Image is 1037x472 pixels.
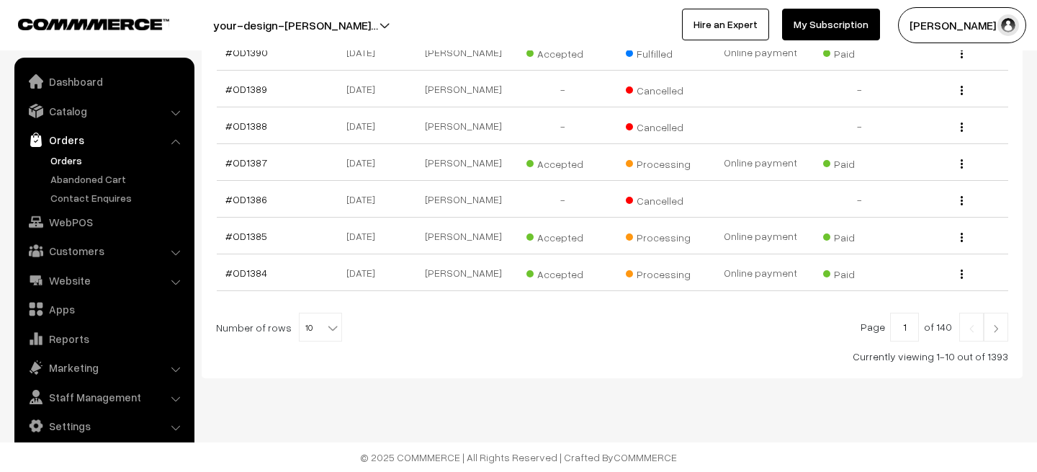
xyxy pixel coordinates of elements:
[225,120,267,132] a: #OD1388
[823,226,895,245] span: Paid
[626,43,698,61] span: Fulfilled
[299,313,342,342] span: 10
[47,153,189,168] a: Orders
[961,49,963,58] img: Menu
[823,43,895,61] span: Paid
[961,123,963,132] img: Menu
[810,71,909,107] td: -
[711,218,809,254] td: Online payment
[315,34,414,71] td: [DATE]
[315,181,414,218] td: [DATE]
[18,355,189,380] a: Marketing
[626,226,698,245] span: Processing
[782,9,880,40] a: My Subscription
[526,263,598,282] span: Accepted
[216,320,292,335] span: Number of rows
[225,267,267,279] a: #OD1384
[810,181,909,218] td: -
[315,107,414,144] td: [DATE]
[18,14,144,32] a: COMMMERCE
[414,144,513,181] td: [PERSON_NAME]
[989,324,1002,333] img: Right
[315,144,414,181] td: [DATE]
[823,153,895,172] span: Paid
[626,153,698,172] span: Processing
[682,9,769,40] a: Hire an Expert
[526,226,598,245] span: Accepted
[711,254,809,291] td: Online payment
[414,34,513,71] td: [PERSON_NAME]
[315,71,414,107] td: [DATE]
[300,313,341,342] span: 10
[513,181,612,218] td: -
[961,159,963,169] img: Menu
[18,127,189,153] a: Orders
[414,181,513,218] td: [PERSON_NAME]
[626,116,698,135] span: Cancelled
[225,83,267,95] a: #OD1389
[711,34,809,71] td: Online payment
[711,144,809,181] td: Online payment
[898,7,1026,43] button: [PERSON_NAME] N.P
[18,98,189,124] a: Catalog
[626,190,698,208] span: Cancelled
[18,68,189,94] a: Dashboard
[626,79,698,98] span: Cancelled
[414,218,513,254] td: [PERSON_NAME]
[225,230,267,242] a: #OD1385
[526,43,598,61] span: Accepted
[18,267,189,293] a: Website
[47,190,189,205] a: Contact Enquires
[810,107,909,144] td: -
[216,349,1008,364] div: Currently viewing 1-10 out of 1393
[997,14,1019,36] img: user
[414,107,513,144] td: [PERSON_NAME]
[18,384,189,410] a: Staff Management
[526,153,598,172] span: Accepted
[614,451,677,463] a: COMMMERCE
[163,7,428,43] button: your-design-[PERSON_NAME]…
[18,238,189,264] a: Customers
[225,46,268,58] a: #OD1390
[961,270,963,279] img: Menu
[18,296,189,322] a: Apps
[414,71,513,107] td: [PERSON_NAME]
[823,263,895,282] span: Paid
[18,413,189,439] a: Settings
[513,71,612,107] td: -
[18,209,189,235] a: WebPOS
[315,218,414,254] td: [DATE]
[18,326,189,352] a: Reports
[18,19,169,30] img: COMMMERCE
[626,263,698,282] span: Processing
[225,156,267,169] a: #OD1387
[315,254,414,291] td: [DATE]
[513,107,612,144] td: -
[924,321,952,333] span: of 140
[861,321,885,333] span: Page
[965,324,978,333] img: Left
[961,196,963,205] img: Menu
[47,172,189,187] a: Abandoned Cart
[414,254,513,291] td: [PERSON_NAME]
[961,233,963,242] img: Menu
[961,86,963,95] img: Menu
[225,193,267,205] a: #OD1386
